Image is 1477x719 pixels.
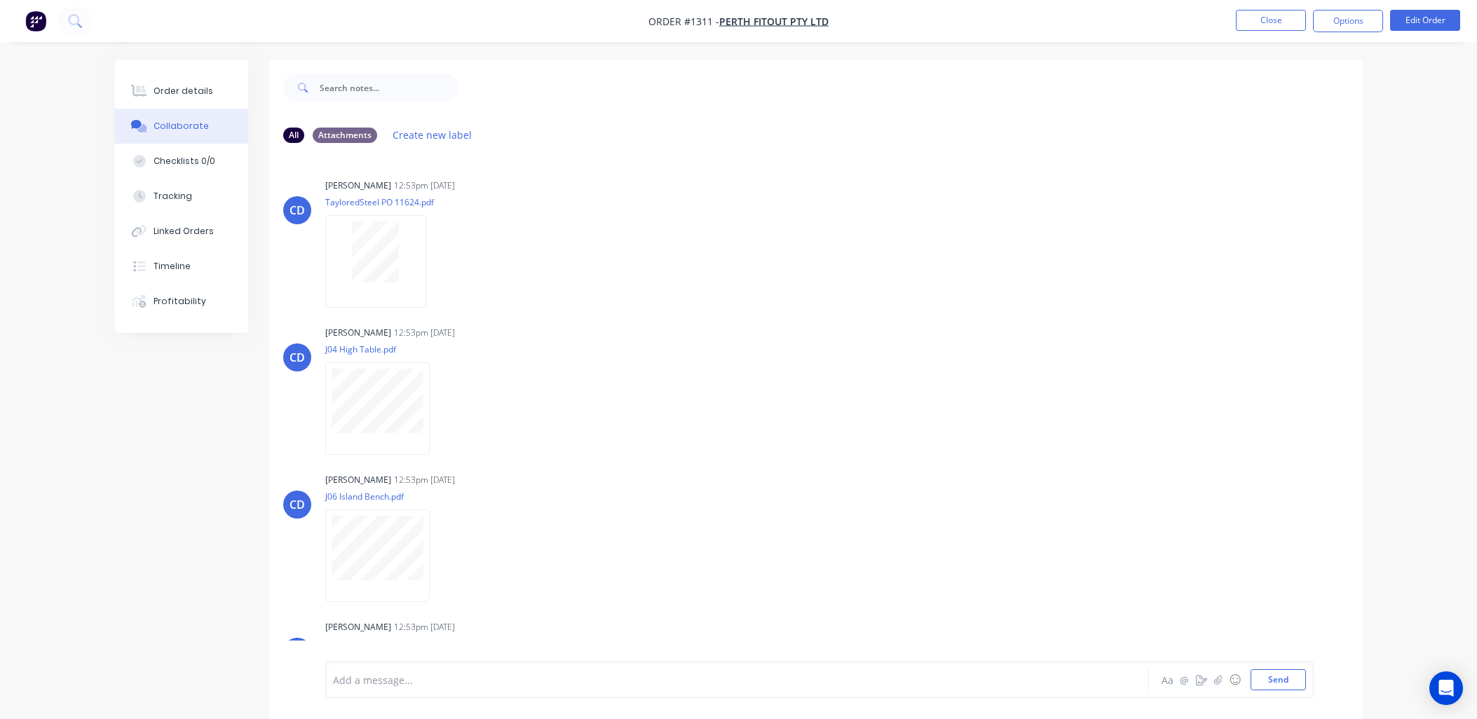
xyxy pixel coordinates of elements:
div: Order details [154,85,213,97]
button: Send [1251,669,1306,690]
div: 12:53pm [DATE] [394,621,455,634]
button: Create new label [386,125,479,144]
div: [PERSON_NAME] [325,474,391,486]
input: Search notes... [320,74,458,102]
button: Checklists 0/0 [115,144,248,179]
span: Order #1311 - [648,15,719,28]
button: @ [1176,671,1193,688]
button: Close [1236,10,1306,31]
p: TayloredSteel PO 11624.pdf [325,196,440,208]
button: Edit Order [1390,10,1460,31]
a: Perth Fitout PTY LTD [719,15,829,28]
div: Checklists 0/0 [154,155,215,167]
div: 12:53pm [DATE] [394,327,455,339]
div: [PERSON_NAME] [325,179,391,192]
div: Tracking [154,190,192,203]
p: J04 High Table.pdf [325,343,444,355]
div: Profitability [154,295,206,308]
div: Timeline [154,260,191,273]
div: 12:53pm [DATE] [394,179,455,192]
div: [PERSON_NAME] [325,621,391,634]
button: Order details [115,74,248,109]
button: Timeline [115,249,248,284]
div: CD [290,349,305,366]
button: Linked Orders [115,214,248,249]
div: Collaborate [154,120,209,132]
button: Options [1313,10,1383,32]
button: Collaborate [115,109,248,144]
button: Profitability [115,284,248,319]
div: CD [290,496,305,513]
div: 12:53pm [DATE] [394,474,455,486]
div: [PERSON_NAME] [325,327,391,339]
button: ☺ [1227,671,1244,688]
div: CD [290,202,305,219]
p: J06 Island Bench.pdf [325,491,444,502]
div: Linked Orders [154,225,214,238]
p: J01 Arrival Desk.pdf [325,638,444,650]
button: Aa [1159,671,1176,688]
img: Factory [25,11,46,32]
div: Open Intercom Messenger [1429,671,1463,705]
div: All [283,128,304,143]
div: Attachments [313,128,377,143]
button: Tracking [115,179,248,214]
